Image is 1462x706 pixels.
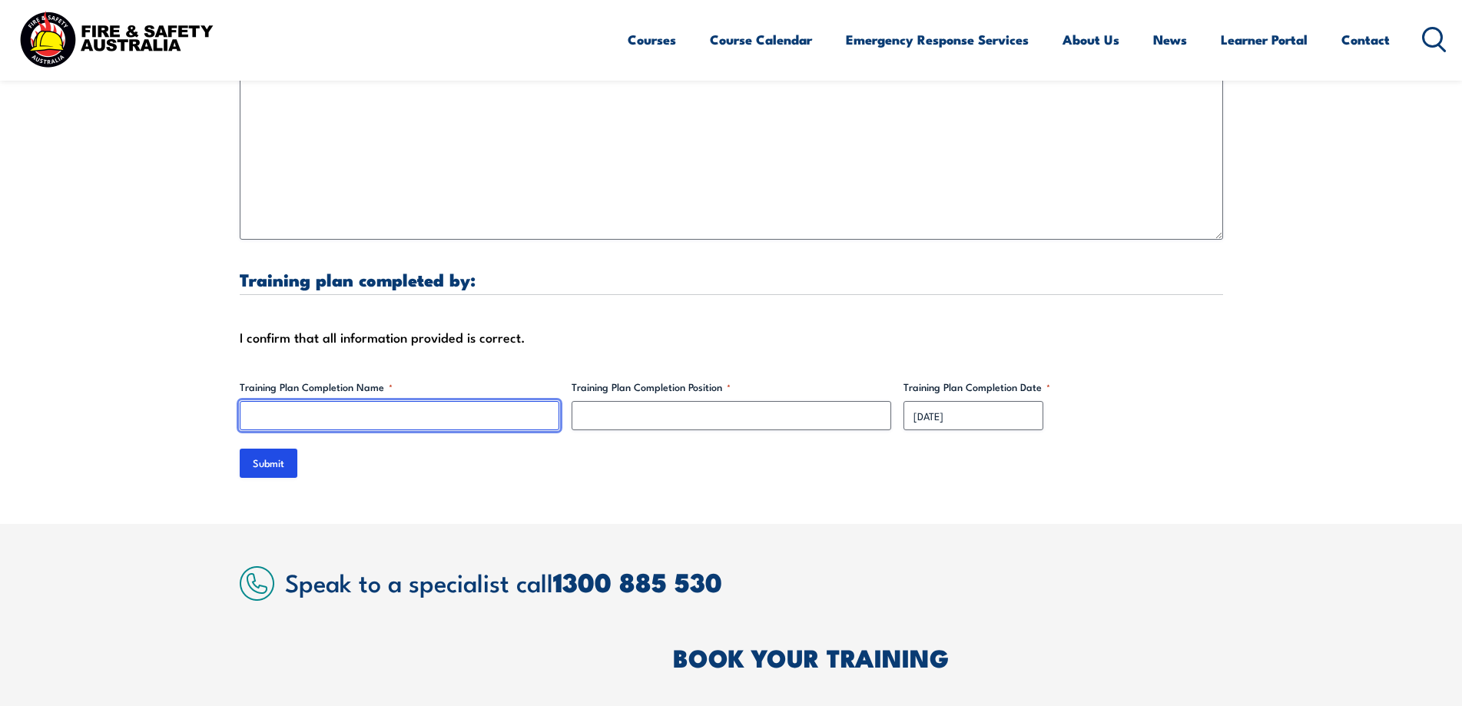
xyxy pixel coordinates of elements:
[1221,19,1308,60] a: Learner Portal
[240,380,559,395] label: Training Plan Completion Name
[628,19,676,60] a: Courses
[846,19,1029,60] a: Emergency Response Services
[1341,19,1390,60] a: Contact
[710,19,812,60] a: Course Calendar
[240,270,1223,288] h3: Training plan completed by:
[903,380,1223,395] label: Training Plan Completion Date
[903,401,1043,430] input: dd/mm/yyyy
[1153,19,1187,60] a: News
[572,380,891,395] label: Training Plan Completion Position
[553,561,722,602] a: 1300 885 530
[285,568,1223,595] h2: Speak to a specialist call
[240,326,1223,349] div: I confirm that all information provided is correct.
[240,449,297,478] input: Submit
[1063,19,1119,60] a: About Us
[673,646,1223,668] h2: BOOK YOUR TRAINING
